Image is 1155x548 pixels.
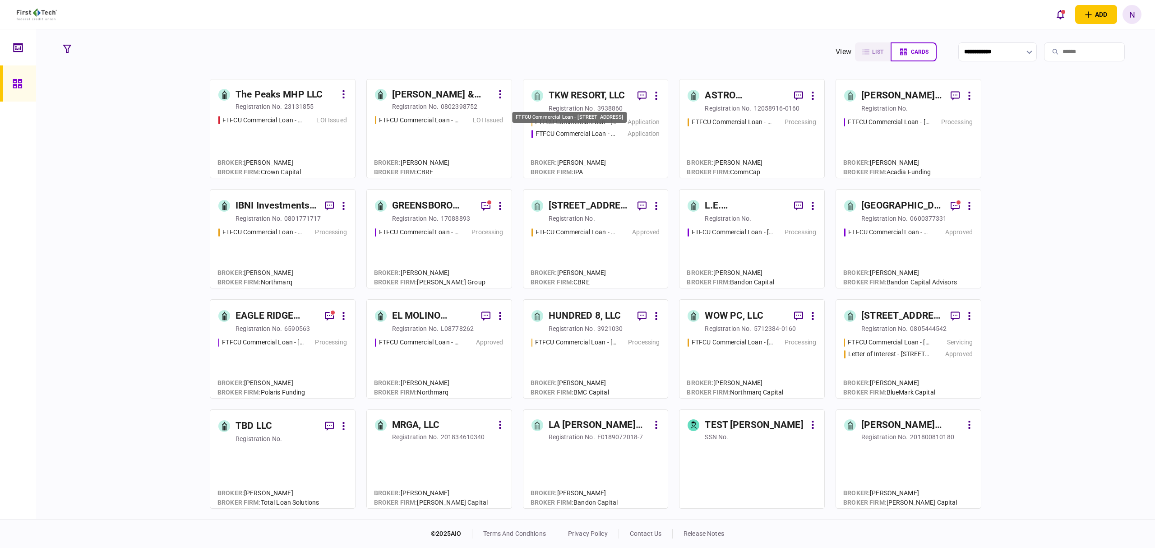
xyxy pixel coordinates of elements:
div: [PERSON_NAME] [843,488,957,498]
span: Broker : [687,269,713,276]
div: FTFCU Commercial Loan - 2410 Charleston Highway [536,129,617,139]
div: 0600377331 [910,214,947,223]
a: IBNI Investments, LLCregistration no.0801771717FTFCU Commercial Loan - 6 Uvalde Road Houston TX P... [210,189,356,288]
div: FTFCU Commercial Loan - 7600 Harpers Green Way Chesterfield [536,228,617,237]
div: Servicing [947,338,973,347]
div: registration no. [705,214,751,223]
div: Approved [945,228,973,237]
a: [STREET_ADDRESS], LLCregistration no.FTFCU Commercial Loan - 7600 Harpers Green Way Chesterfield ... [523,189,669,288]
div: CBRE [374,167,450,177]
img: client company logo [17,9,57,20]
div: LOI Issued [473,116,503,125]
div: [PERSON_NAME] [374,158,450,167]
div: Processing [941,117,973,127]
span: Broker : [531,269,557,276]
div: LA [PERSON_NAME] LLC. [549,418,650,432]
div: [PERSON_NAME] [374,488,488,498]
button: open notifications list [1051,5,1070,24]
div: registration no. [861,432,908,441]
span: Broker : [843,489,870,497]
span: broker firm : [843,389,887,396]
div: FTFCU Commercial Loan - 1770 Allens Circle Greensboro GA [379,228,460,237]
div: registration no. [549,324,595,333]
span: list [872,49,883,55]
div: Northmarq [217,278,293,287]
span: cards [911,49,929,55]
div: Processing [315,228,346,237]
div: Application [628,129,660,139]
div: FTFCU Commercial Loan - 1552 W Miracle Mile Tucson AZ [379,338,460,347]
span: broker firm : [843,279,887,286]
div: CBRE [531,278,606,287]
span: broker firm : [843,168,887,176]
div: FTFCU Commercial Loan - 25590 Avenue Stafford [692,228,773,237]
div: registration no. [705,324,751,333]
div: Polaris Funding [217,388,305,397]
div: GREENSBORO ESTATES LLC [392,199,474,213]
div: E0189072018-7 [597,432,643,441]
div: 5712384-0160 [754,324,796,333]
span: Broker : [687,379,713,386]
button: cards [891,42,937,61]
div: registration no. [236,214,282,223]
div: FTFCU Commercial Loan - 3969 Morse Crossing Columbus [535,338,617,347]
span: broker firm : [374,168,417,176]
span: broker firm : [217,499,261,506]
div: [PERSON_NAME] [843,268,957,278]
div: IPA [531,167,606,177]
div: [PERSON_NAME] COMMONS INVESTMENTS, LLC [861,418,962,432]
div: 23131855 [284,102,314,111]
span: broker firm : [217,168,261,176]
div: [PERSON_NAME] [531,378,609,388]
div: SSN no. [705,432,728,441]
span: broker firm : [687,389,730,396]
a: HUNDRED 8, LLCregistration no.3921030FTFCU Commercial Loan - 3969 Morse Crossing ColumbusProcessi... [523,299,669,399]
div: registration no. [549,104,595,113]
div: © 2025 AIO [431,529,472,539]
span: Broker : [374,489,401,497]
span: Broker : [217,489,244,497]
div: registration no. [392,324,439,333]
span: Broker : [843,269,870,276]
div: [PERSON_NAME] [531,268,606,278]
div: EL MOLINO MOBILE HOME PARK, LLC [392,309,474,323]
div: view [836,46,851,57]
div: 17088893 [441,214,470,223]
span: Broker : [531,159,557,166]
span: broker firm : [374,279,417,286]
div: [PERSON_NAME] Capital [843,498,957,507]
div: FTFCU Commercial Loan - 6110 N US Hwy 89 Flagstaff AZ [222,116,304,125]
div: registration no. [392,432,439,441]
div: [PERSON_NAME] [843,378,935,388]
div: Processing [785,338,816,347]
a: L.E. [PERSON_NAME] Properties Inc.registration no.FTFCU Commercial Loan - 25590 Avenue StaffordPr... [679,189,825,288]
div: Processing [628,338,660,347]
div: 12058916-0160 [754,104,800,113]
a: EL MOLINO MOBILE HOME PARK, LLCregistration no.L08778262FTFCU Commercial Loan - 1552 W Miracle Mi... [366,299,512,399]
div: [PERSON_NAME] [374,268,485,278]
a: terms and conditions [483,530,546,537]
span: broker firm : [843,499,887,506]
div: TKW RESORT, LLC [549,88,625,103]
div: 0805444542 [910,324,947,333]
div: FTFCU Commercial Loan - 8401 Chagrin Road Bainbridge Townshi [848,338,929,347]
div: Application [628,117,660,127]
div: Approved [476,338,504,347]
a: TBD LLCregistration no.Broker:[PERSON_NAME]broker firm:Total Loan Solutions [210,409,356,509]
a: GREENSBORO ESTATES LLCregistration no.17088893FTFCU Commercial Loan - 1770 Allens Circle Greensbo... [366,189,512,288]
div: Letter of Interest - 3711 Chester Avenue Cleveland [848,349,930,359]
a: WOW PC, LLCregistration no.5712384-0160FTFCU Commercial Loan - 2203 Texas ParkwayProcessingBroker... [679,299,825,399]
div: registration no. [549,214,595,223]
div: Processing [315,338,346,347]
span: Broker : [217,159,244,166]
span: Broker : [843,379,870,386]
div: FTFCU Commercial Loan - 6 Uvalde Road Houston TX [222,228,304,237]
div: Bandon Capital Advisors [843,278,957,287]
div: 6590563 [284,324,310,333]
div: TBD LLC [236,419,272,433]
span: broker firm : [531,168,574,176]
div: [STREET_ADDRESS], LLC [549,199,631,213]
div: FTFCU Commercial Loan - 325 Main Street Little Ferry NJ [848,228,929,237]
div: FTFCU Commercial Loan - 1650 S Carbon Ave Price UT [692,117,773,127]
div: [PERSON_NAME] Capital [374,498,488,507]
